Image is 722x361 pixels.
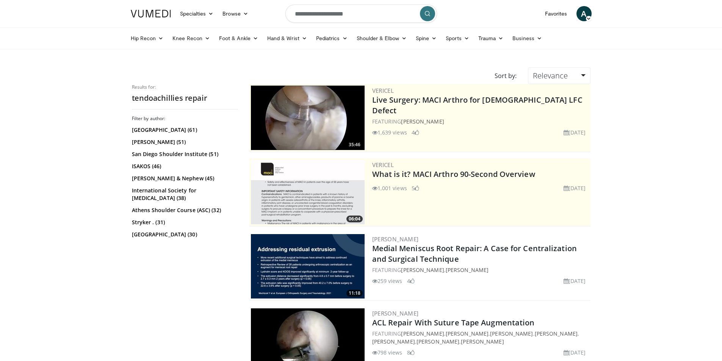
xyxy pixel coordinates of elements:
a: Hand & Wrist [263,31,312,46]
a: [GEOGRAPHIC_DATA] (30) [132,231,236,238]
a: Spine [411,31,441,46]
a: [PERSON_NAME] [401,330,444,337]
a: Athens Shoulder Course (ASC) (32) [132,206,236,214]
a: [PERSON_NAME] [461,338,504,345]
a: Pediatrics [312,31,352,46]
img: eb023345-1e2d-4374-a840-ddbc99f8c97c.300x170_q85_crop-smart_upscale.jpg [251,86,365,150]
img: VuMedi Logo [131,10,171,17]
a: 35:46 [251,86,365,150]
a: [PERSON_NAME] [401,118,444,125]
li: 4 [407,277,415,285]
li: [DATE] [564,128,586,136]
li: 1,639 views [372,128,407,136]
a: Trauma [474,31,508,46]
a: A [576,6,592,21]
a: Vericel [372,87,394,94]
li: 4 [412,128,419,136]
p: Results for: [132,84,238,90]
a: [PERSON_NAME] [401,266,444,273]
a: Knee Recon [168,31,215,46]
a: [PERSON_NAME] [446,266,489,273]
span: 35:46 [346,141,363,148]
a: Foot & Ankle [215,31,263,46]
li: 259 views [372,277,403,285]
a: [PERSON_NAME] [372,338,415,345]
input: Search topics, interventions [285,5,437,23]
a: ISAKOS (46) [132,163,236,170]
span: Relevance [533,70,568,81]
div: FEATURING , , , , , , [372,330,589,345]
a: Sports [441,31,474,46]
a: ACL Repair With Suture Tape Augmentation [372,317,535,328]
li: 5 [412,184,419,192]
a: [PERSON_NAME] [372,235,419,243]
div: FEATURING [372,117,589,125]
img: aa6cc8ed-3dbf-4b6a-8d82-4a06f68b6688.300x170_q85_crop-smart_upscale.jpg [251,160,365,224]
a: Browse [218,6,253,21]
a: Stryker . (31) [132,219,236,226]
a: [PERSON_NAME] [446,330,489,337]
li: [DATE] [564,277,586,285]
span: 06:04 [346,216,363,222]
div: Sort by: [489,67,522,84]
a: Vericel [372,161,394,169]
li: [DATE] [564,184,586,192]
img: 75896893-6ea0-4895-8879-88c2e089762d.300x170_q85_crop-smart_upscale.jpg [251,234,365,298]
a: [PERSON_NAME] [490,330,533,337]
a: [PERSON_NAME] [417,338,459,345]
a: [PERSON_NAME] [372,309,419,317]
a: [PERSON_NAME] & Nephew (45) [132,175,236,182]
li: 1,001 views [372,184,407,192]
div: FEATURING , [372,266,589,274]
a: 06:04 [251,160,365,224]
li: 798 views [372,348,403,356]
a: [PERSON_NAME] (51) [132,138,236,146]
a: Shoulder & Elbow [352,31,411,46]
a: 11:18 [251,234,365,298]
a: Live Surgery: MACI Arthro for [DEMOGRAPHIC_DATA] LFC Defect [372,95,583,116]
a: Favorites [540,6,572,21]
h2: tendoachillies repair [132,93,238,103]
a: Hip Recon [126,31,168,46]
a: Relevance [528,67,590,84]
h3: Filter by author: [132,116,238,122]
span: 11:18 [346,290,363,297]
a: San Diego Shoulder Institute (51) [132,150,236,158]
li: [DATE] [564,348,586,356]
a: Business [508,31,547,46]
a: What is it? MACI Arthro 90-Second Overview [372,169,535,179]
a: International Society for [MEDICAL_DATA] (38) [132,187,236,202]
a: Specialties [175,6,218,21]
a: Medial Meniscus Root Repair: A Case for Centralization and Surgical Technique [372,243,577,264]
a: [GEOGRAPHIC_DATA] (61) [132,126,236,134]
li: 8 [407,348,415,356]
a: [PERSON_NAME] [535,330,578,337]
